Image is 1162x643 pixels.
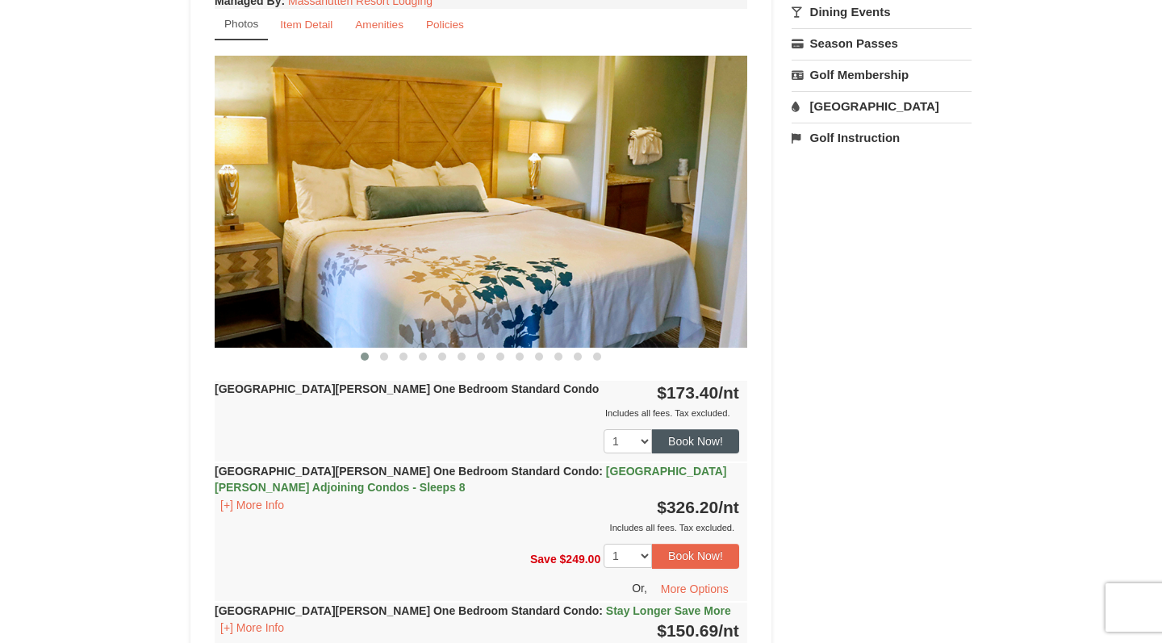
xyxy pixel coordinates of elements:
[345,9,414,40] a: Amenities
[606,604,731,617] span: Stay Longer Save More
[792,91,972,121] a: [GEOGRAPHIC_DATA]
[215,9,268,40] a: Photos
[215,619,290,637] button: [+] More Info
[599,465,603,478] span: :
[215,604,731,617] strong: [GEOGRAPHIC_DATA][PERSON_NAME] One Bedroom Standard Condo
[426,19,464,31] small: Policies
[792,28,972,58] a: Season Passes
[215,520,739,536] div: Includes all fees. Tax excluded.
[650,577,739,601] button: More Options
[355,19,403,31] small: Amenities
[215,465,726,494] strong: [GEOGRAPHIC_DATA][PERSON_NAME] One Bedroom Standard Condo
[718,498,739,516] span: /nt
[224,18,258,30] small: Photos
[652,429,739,453] button: Book Now!
[215,56,747,347] img: 18876286-121-55434444.jpg
[215,496,290,514] button: [+] More Info
[718,621,739,640] span: /nt
[632,581,647,594] span: Or,
[718,383,739,402] span: /nt
[657,621,718,640] span: $150.69
[792,123,972,152] a: Golf Instruction
[657,383,739,402] strong: $173.40
[652,544,739,568] button: Book Now!
[280,19,332,31] small: Item Detail
[657,498,718,516] span: $326.20
[599,604,603,617] span: :
[530,553,557,566] span: Save
[215,405,739,421] div: Includes all fees. Tax excluded.
[560,553,601,566] span: $249.00
[416,9,474,40] a: Policies
[215,382,599,395] strong: [GEOGRAPHIC_DATA][PERSON_NAME] One Bedroom Standard Condo
[270,9,343,40] a: Item Detail
[792,60,972,90] a: Golf Membership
